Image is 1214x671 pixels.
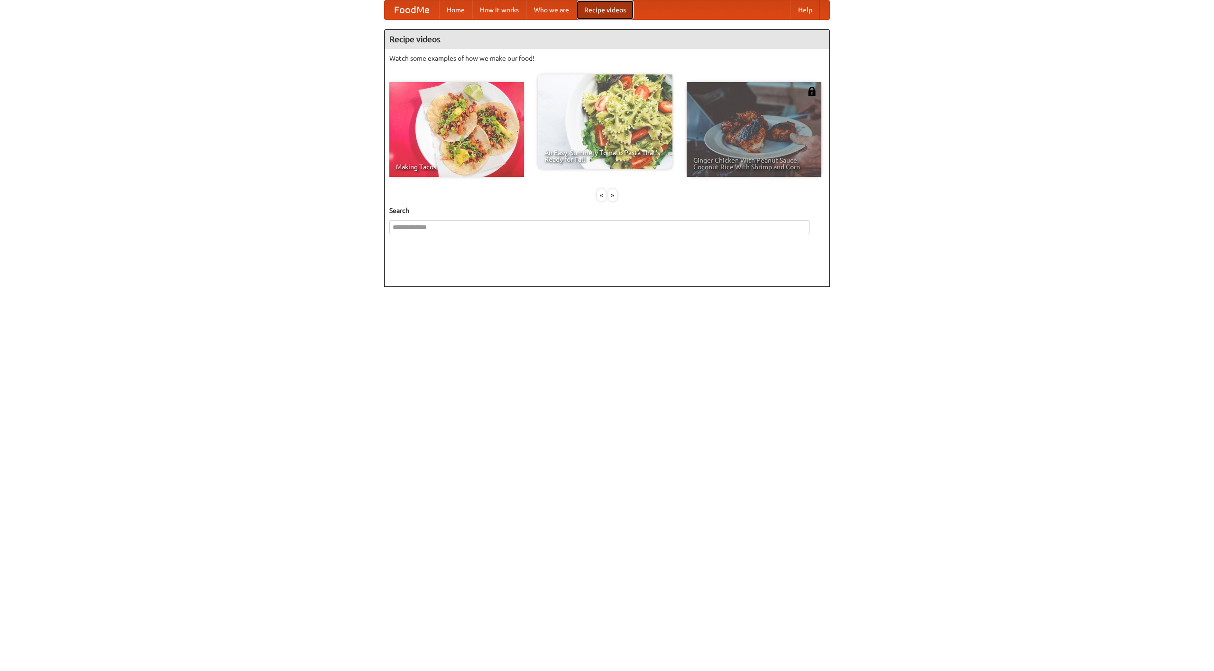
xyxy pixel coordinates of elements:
a: How it works [472,0,526,19]
a: Home [439,0,472,19]
div: « [597,189,606,201]
a: Recipe videos [577,0,634,19]
a: Help [791,0,820,19]
a: FoodMe [385,0,439,19]
a: An Easy, Summery Tomato Pasta That's Ready for Fall [538,74,672,169]
h4: Recipe videos [385,30,829,49]
img: 483408.png [807,87,817,96]
p: Watch some examples of how we make our food! [389,54,825,63]
h5: Search [389,206,825,215]
div: » [608,189,617,201]
span: Making Tacos [396,164,517,170]
a: Making Tacos [389,82,524,177]
span: An Easy, Summery Tomato Pasta That's Ready for Fall [544,149,666,163]
a: Who we are [526,0,577,19]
